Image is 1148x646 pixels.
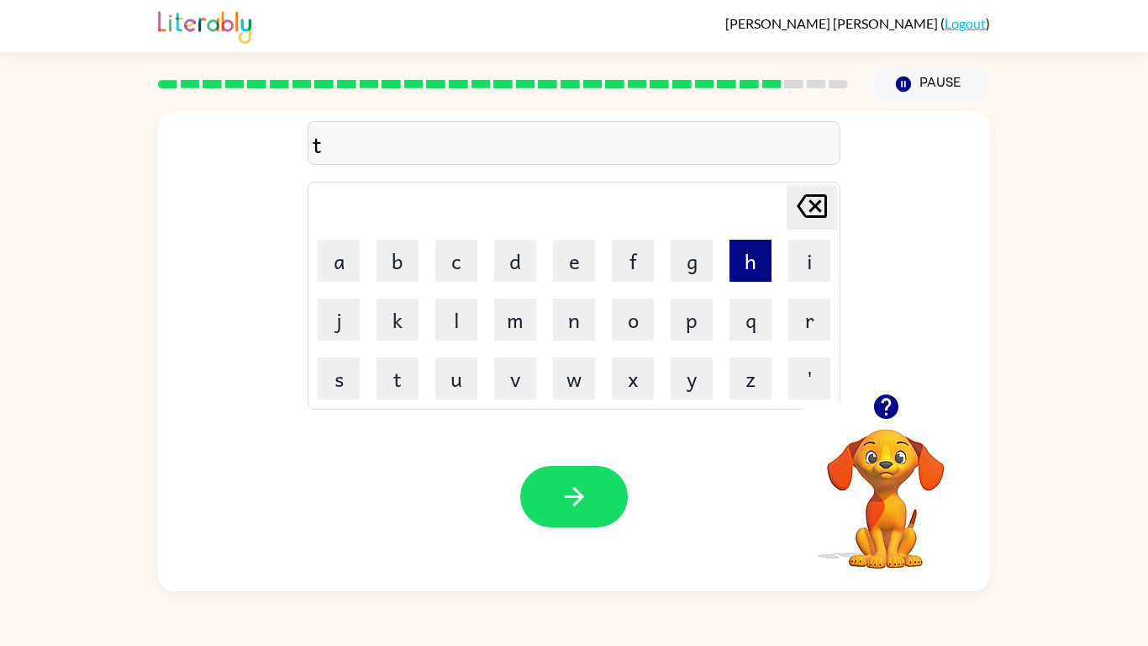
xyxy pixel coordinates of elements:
button: x [612,357,654,400]
button: n [553,299,595,341]
button: c [435,240,477,282]
button: g [671,240,713,282]
video: Your browser must support playing .mp4 files to use Literably. Please try using another browser. [802,403,970,571]
button: Pause [868,65,990,103]
button: t [377,357,419,400]
div: ( ) [725,15,990,31]
button: a [318,240,360,282]
button: v [494,357,536,400]
button: i [788,240,830,282]
div: t [313,126,835,161]
button: r [788,299,830,341]
button: u [435,357,477,400]
button: e [553,240,595,282]
button: k [377,299,419,341]
button: s [318,357,360,400]
button: d [494,240,536,282]
button: h [729,240,771,282]
button: f [612,240,654,282]
button: l [435,299,477,341]
img: Literably [158,7,251,44]
button: o [612,299,654,341]
button: m [494,299,536,341]
span: [PERSON_NAME] [PERSON_NAME] [725,15,940,31]
a: Logout [945,15,986,31]
button: b [377,240,419,282]
button: ' [788,357,830,400]
button: q [729,299,771,341]
button: z [729,357,771,400]
button: y [671,357,713,400]
button: j [318,299,360,341]
button: p [671,299,713,341]
button: w [553,357,595,400]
